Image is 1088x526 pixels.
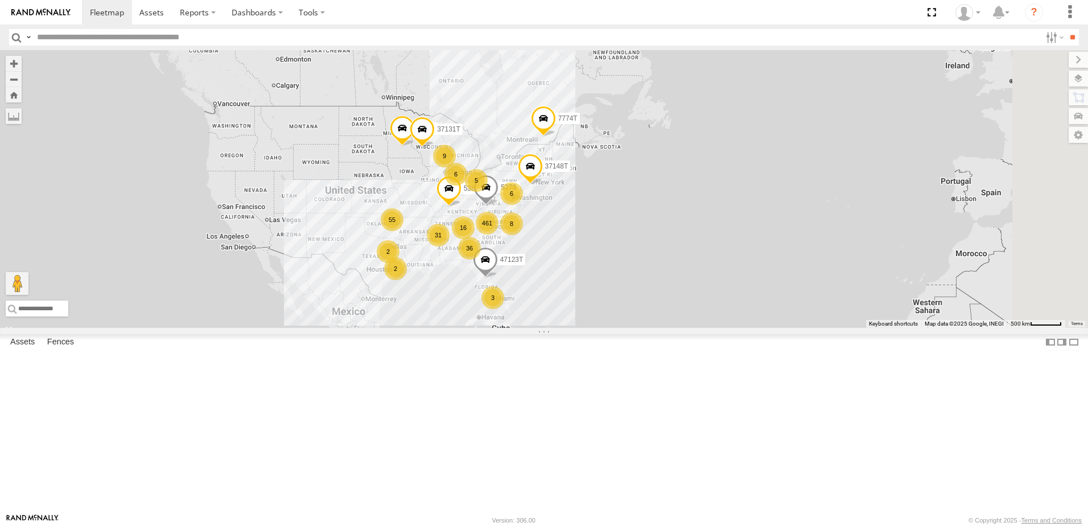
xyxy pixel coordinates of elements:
button: Zoom Home [6,87,22,102]
div: 6 [500,182,523,205]
div: 3 [481,286,504,309]
div: © Copyright 2025 - [969,517,1082,524]
span: 500 km [1011,320,1030,327]
a: Visit our Website [6,515,59,526]
div: Dwight Wallace [951,4,984,21]
label: Dock Summary Table to the Left [1045,334,1056,351]
a: Terms and Conditions [1021,517,1082,524]
div: 16 [452,216,475,239]
div: 461 [476,212,498,235]
button: Drag Pegman onto the map to open Street View [6,272,28,295]
div: 31 [427,224,450,246]
a: Terms (opens in new tab) [1071,322,1083,326]
span: Map data ©2025 Google, INEGI [925,320,1004,327]
img: rand-logo.svg [11,9,71,17]
span: 37131T [437,125,460,133]
div: 2 [384,257,407,280]
button: Keyboard shortcuts [869,320,918,328]
div: Version: 306.00 [492,517,535,524]
label: Assets [5,334,40,350]
label: Map Settings [1069,127,1088,143]
label: Dock Summary Table to the Right [1056,334,1068,351]
div: 5 [465,169,488,192]
span: 7774T [558,114,578,122]
i: ? [1025,3,1043,22]
div: 36 [458,237,481,260]
div: 2 [377,240,399,263]
label: Measure [6,108,22,124]
span: 37148T [545,162,568,170]
span: 5381-Sold [464,184,495,192]
div: 9 [433,145,456,167]
button: Zoom out [6,71,22,87]
label: Hide Summary Table [1068,334,1079,351]
label: Search Query [24,29,33,46]
span: 47123T [500,256,524,264]
button: Map Scale: 500 km per 52 pixels [1007,320,1065,328]
div: 55 [381,208,403,231]
label: Fences [42,334,80,350]
button: Zoom in [6,56,22,71]
label: Search Filter Options [1041,29,1066,46]
div: 8 [500,212,523,235]
div: 6 [444,163,467,186]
